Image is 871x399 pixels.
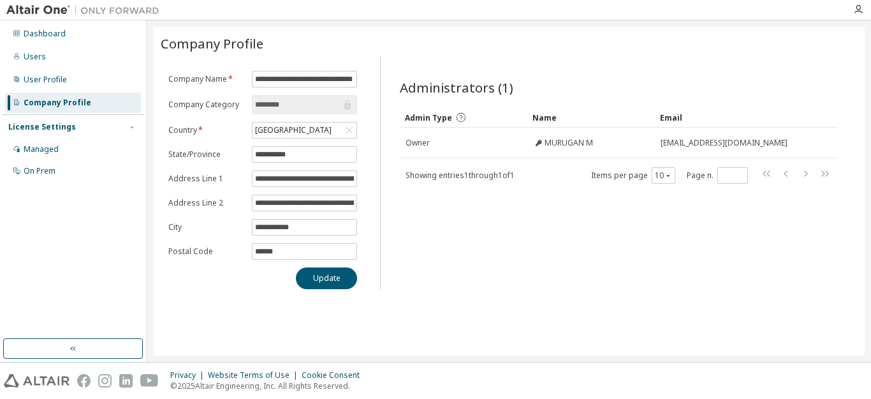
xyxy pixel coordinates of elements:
p: © 2025 Altair Engineering, Inc. All Rights Reserved. [170,380,367,391]
img: youtube.svg [140,374,159,388]
img: linkedin.svg [119,374,133,388]
div: [GEOGRAPHIC_DATA] [253,123,357,138]
span: Owner [406,138,430,148]
label: Postal Code [168,246,244,257]
button: Update [296,267,357,289]
div: Cookie Consent [302,370,367,380]
img: instagram.svg [98,374,112,388]
div: On Prem [24,166,55,176]
span: Page n. [687,167,748,184]
label: State/Province [168,149,244,160]
label: Company Category [168,100,244,110]
div: Email [660,107,802,128]
span: Showing entries 1 through 1 of 1 [406,170,515,181]
label: Address Line 2 [168,198,244,208]
div: Privacy [170,370,208,380]
label: Address Line 1 [168,174,244,184]
div: Company Profile [24,98,91,108]
span: MURUGAN M [545,138,593,148]
div: Website Terms of Use [208,370,302,380]
div: Name [532,107,650,128]
button: 10 [655,170,672,181]
span: Company Profile [161,34,263,52]
span: Administrators (1) [400,79,513,96]
img: Altair One [6,4,166,17]
span: [EMAIL_ADDRESS][DOMAIN_NAME] [661,138,787,148]
div: [GEOGRAPHIC_DATA] [253,123,333,137]
div: User Profile [24,75,67,85]
label: City [168,222,244,232]
div: Managed [24,144,59,154]
label: Country [168,125,244,135]
div: Dashboard [24,29,66,39]
div: License Settings [8,122,76,132]
div: Users [24,52,46,62]
img: facebook.svg [77,374,91,388]
label: Company Name [168,74,244,84]
img: altair_logo.svg [4,374,70,388]
span: Admin Type [405,112,452,123]
span: Items per page [591,167,675,184]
